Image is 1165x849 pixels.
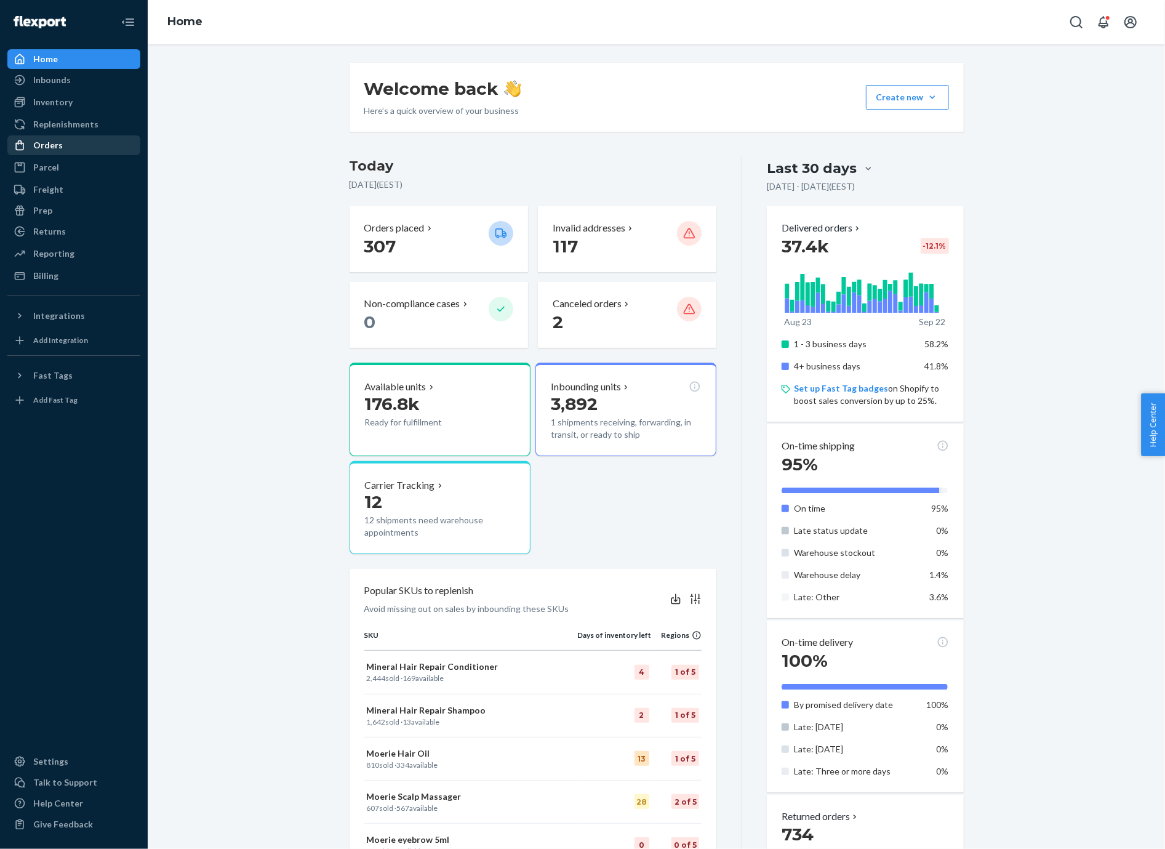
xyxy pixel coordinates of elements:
[7,306,140,326] button: Integrations
[367,673,575,683] p: sold · available
[364,221,425,235] p: Orders placed
[33,96,73,108] div: Inventory
[1064,10,1089,34] button: Open Search Box
[33,53,58,65] div: Home
[364,105,521,117] p: Here’s a quick overview of your business
[551,416,701,441] p: 1 shipments receiving, forwarding, in transit, or ready to ship
[365,514,515,539] p: 12 shipments need warehouse appointments
[365,478,435,493] p: Carrier Tracking
[367,747,575,760] p: Moerie Hair Oil
[671,708,699,723] div: 1 of 5
[33,776,97,789] div: Talk to Support
[367,803,380,813] span: 607
[14,16,66,28] img: Flexport logo
[33,270,58,282] div: Billing
[7,158,140,177] a: Parcel
[784,316,812,328] p: Aug 23
[350,282,528,348] button: Non-compliance cases 0
[782,650,828,671] span: 100%
[1091,10,1116,34] button: Open notifications
[794,338,915,350] p: 1 - 3 business days
[866,85,949,110] button: Create new
[33,118,98,131] div: Replenishments
[367,760,380,770] span: 810
[350,363,530,456] button: Available units176.8kReady for fulfillment
[767,180,855,193] p: [DATE] - [DATE] ( EEST )
[403,717,412,726] span: 13
[925,361,949,371] span: 41.8%
[927,699,949,710] span: 100%
[158,4,212,40] ol: breadcrumbs
[33,225,66,238] div: Returns
[794,721,915,733] p: Late: [DATE]
[365,491,383,512] span: 12
[7,49,140,69] a: Home
[33,335,88,345] div: Add Integration
[794,743,915,755] p: Late: [DATE]
[33,369,73,382] div: Fast Tags
[937,744,949,754] span: 0%
[1118,10,1143,34] button: Open account menu
[350,179,717,191] p: [DATE] ( EEST )
[33,755,68,768] div: Settings
[782,454,818,475] span: 95%
[367,674,386,683] span: 2,444
[365,416,479,429] p: Ready for fulfillment
[365,393,420,414] span: 176.8k
[635,751,649,766] div: 13
[367,661,575,673] p: Mineral Hair Repair Conditioner
[167,15,202,28] a: Home
[7,115,140,134] a: Replenishments
[794,591,915,603] p: Late: Other
[551,380,621,394] p: Inbounding units
[782,236,829,257] span: 37.4k
[919,316,945,328] p: Sep 22
[397,760,410,770] span: 334
[578,630,652,651] th: Days of inventory left
[367,717,575,727] p: sold · available
[33,183,63,196] div: Freight
[794,382,948,407] p: on Shopify to boost sales conversion by up to 25%.
[364,584,474,598] p: Popular SKUs to replenish
[7,331,140,350] a: Add Integration
[937,547,949,558] span: 0%
[1141,393,1165,456] button: Help Center
[767,159,857,178] div: Last 30 days
[635,665,649,680] div: 4
[7,752,140,771] a: Settings
[364,603,569,615] p: Avoid missing out on sales by inbounding these SKUs
[33,74,71,86] div: Inbounds
[367,791,575,803] p: Moerie Scalp Massager
[364,297,460,311] p: Non-compliance cases
[365,380,426,394] p: Available units
[7,366,140,385] button: Fast Tags
[652,630,702,640] div: Regions
[553,221,625,235] p: Invalid addresses
[7,773,140,792] a: Talk to Support
[794,765,915,778] p: Late: Three or more days
[403,674,416,683] span: 169
[553,297,622,311] p: Canceled orders
[782,810,860,824] p: Returned orders
[364,312,376,332] span: 0
[553,312,563,332] span: 2
[7,70,140,90] a: Inbounds
[635,794,649,809] div: 28
[350,461,530,555] button: Carrier Tracking1212 shipments need warehouse appointments
[782,824,814,845] span: 734
[937,722,949,732] span: 0%
[671,794,699,809] div: 2 of 5
[635,708,649,723] div: 2
[7,135,140,155] a: Orders
[794,525,915,537] p: Late status update
[794,699,915,711] p: By promised delivery date
[364,78,521,100] h1: Welcome back
[794,360,915,372] p: 4+ business days
[671,751,699,766] div: 1 of 5
[33,204,52,217] div: Prep
[538,206,716,272] button: Invalid addresses 117
[7,222,140,241] a: Returns
[937,525,949,536] span: 0%
[930,592,949,602] span: 3.6%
